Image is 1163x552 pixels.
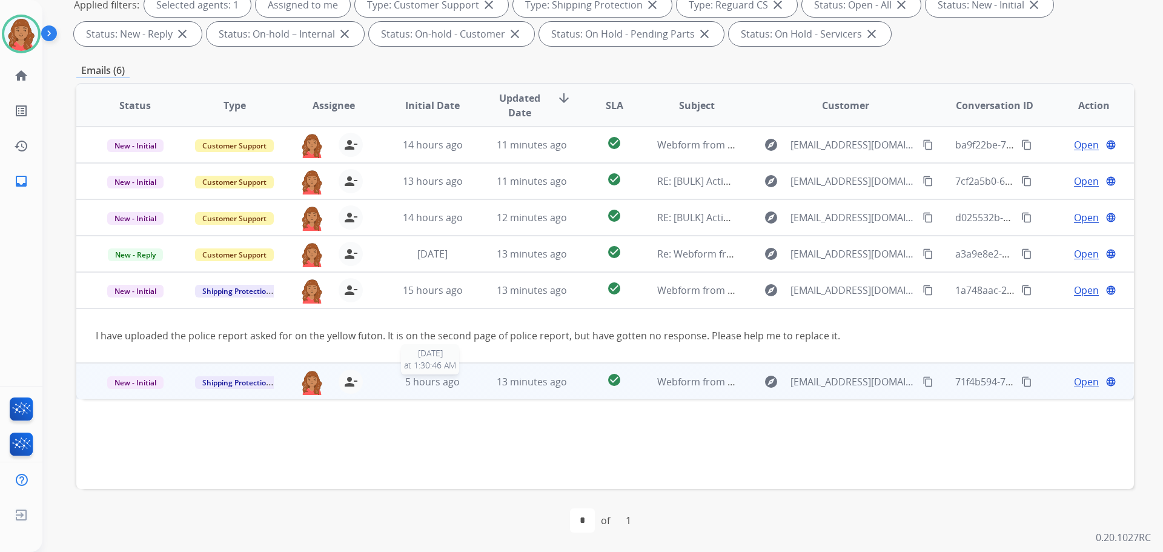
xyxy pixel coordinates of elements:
[1105,376,1116,387] mat-icon: language
[1074,247,1099,261] span: Open
[790,138,915,152] span: [EMAIL_ADDRESS][DOMAIN_NAME]
[955,211,1140,224] span: d025532b-b791-476a-bfa6-603acbde5f62
[497,284,567,297] span: 13 minutes ago
[1021,285,1032,296] mat-icon: content_copy
[74,22,202,46] div: Status: New - Reply
[1105,176,1116,187] mat-icon: language
[1105,285,1116,296] mat-icon: language
[107,139,164,152] span: New - Initial
[403,284,463,297] span: 15 hours ago
[1074,283,1099,298] span: Open
[14,174,28,188] mat-icon: inbox
[864,27,879,41] mat-icon: close
[1105,248,1116,259] mat-icon: language
[14,139,28,153] mat-icon: history
[1105,139,1116,150] mat-icon: language
[497,175,567,188] span: 11 minutes ago
[119,98,151,113] span: Status
[343,283,358,298] mat-icon: person_remove
[343,374,358,389] mat-icon: person_remove
[508,27,522,41] mat-icon: close
[108,248,163,261] span: New - Reply
[405,98,460,113] span: Initial Date
[764,210,778,225] mat-icon: explore
[923,212,933,223] mat-icon: content_copy
[729,22,891,46] div: Status: On Hold - Servicers
[404,359,456,371] span: at 1:30:46 AM
[1021,176,1032,187] mat-icon: content_copy
[790,174,915,188] span: [EMAIL_ADDRESS][DOMAIN_NAME]
[300,370,324,395] img: agent-avatar
[764,374,778,389] mat-icon: explore
[1021,139,1032,150] mat-icon: content_copy
[76,63,130,78] p: Emails (6)
[607,281,621,296] mat-icon: check_circle
[195,248,274,261] span: Customer Support
[300,169,324,195] img: agent-avatar
[955,247,1138,261] span: a3a9e8e2-e7c2-48f1-b86a-10a49f1199ab
[1096,530,1151,545] p: 0.20.1027RC
[195,376,278,389] span: Shipping Protection
[4,17,38,51] img: avatar
[790,283,915,298] span: [EMAIL_ADDRESS][DOMAIN_NAME]
[657,284,932,297] span: Webform from [EMAIL_ADDRESS][DOMAIN_NAME] on [DATE]
[955,375,1138,388] span: 71f4b594-722f-4124-92e7-cab16c119b62
[790,374,915,389] span: [EMAIL_ADDRESS][DOMAIN_NAME]
[679,98,715,113] span: Subject
[175,27,190,41] mat-icon: close
[607,245,621,259] mat-icon: check_circle
[492,91,548,120] span: Updated Date
[955,138,1137,151] span: ba9f22be-7275-4663-89c5-7e6ce098bc9f
[956,98,1033,113] span: Conversation ID
[96,328,916,343] div: I have uploaded the police report asked for on the yellow futon. It is on the second page of poli...
[764,174,778,188] mat-icon: explore
[497,211,567,224] span: 12 minutes ago
[14,68,28,83] mat-icon: home
[1021,376,1032,387] mat-icon: content_copy
[403,138,463,151] span: 14 hours ago
[1035,84,1134,127] th: Action
[224,98,246,113] span: Type
[107,176,164,188] span: New - Initial
[107,285,164,298] span: New - Initial
[195,176,274,188] span: Customer Support
[657,247,948,261] span: Re: Webform from [EMAIL_ADDRESS][DOMAIN_NAME] on [DATE]
[764,247,778,261] mat-icon: explore
[195,285,278,298] span: Shipping Protection
[955,175,1139,188] span: 7cf2a5b0-61dc-46e9-8e94-9e893c3a331d
[207,22,364,46] div: Status: On-hold – Internal
[923,285,933,296] mat-icon: content_copy
[1074,374,1099,389] span: Open
[313,98,355,113] span: Assignee
[607,373,621,387] mat-icon: check_circle
[404,347,456,359] span: [DATE]
[300,133,324,158] img: agent-avatar
[764,138,778,152] mat-icon: explore
[657,138,932,151] span: Webform from [EMAIL_ADDRESS][DOMAIN_NAME] on [DATE]
[403,175,463,188] span: 13 hours ago
[607,136,621,150] mat-icon: check_circle
[403,211,463,224] span: 14 hours ago
[790,247,915,261] span: [EMAIL_ADDRESS][DOMAIN_NAME]
[107,212,164,225] span: New - Initial
[405,375,460,388] span: 5 hours ago
[300,205,324,231] img: agent-avatar
[923,176,933,187] mat-icon: content_copy
[497,375,567,388] span: 13 minutes ago
[822,98,869,113] span: Customer
[616,508,641,533] div: 1
[1074,174,1099,188] span: Open
[1021,212,1032,223] mat-icon: content_copy
[417,247,448,261] span: [DATE]
[923,376,933,387] mat-icon: content_copy
[195,139,274,152] span: Customer Support
[601,513,610,528] div: of
[1074,138,1099,152] span: Open
[607,172,621,187] mat-icon: check_circle
[343,174,358,188] mat-icon: person_remove
[607,208,621,223] mat-icon: check_circle
[1021,248,1032,259] mat-icon: content_copy
[343,138,358,152] mat-icon: person_remove
[657,375,932,388] span: Webform from [EMAIL_ADDRESS][DOMAIN_NAME] on [DATE]
[657,211,964,224] span: RE: [BULK] Action required: Extend claim approved for replacement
